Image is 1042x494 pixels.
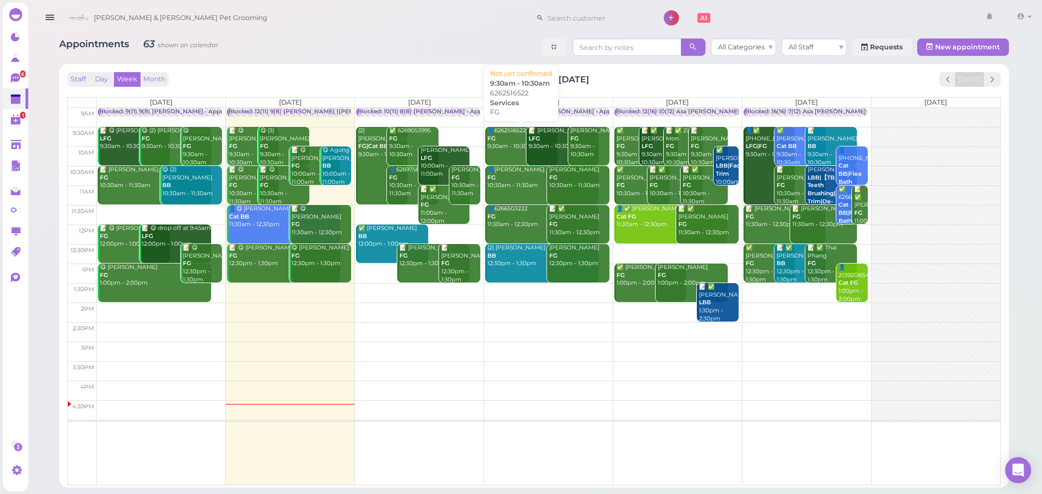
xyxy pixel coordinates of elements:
i: 63 [137,38,219,49]
div: 😋 [PERSON_NAME] 12:30pm - 1:30pm [291,244,351,268]
b: FG [549,252,557,259]
span: 11am [80,188,94,195]
div: 📝 ✅ [PERSON_NAME] 11:00am - 12:00pm [854,185,868,241]
b: FG [452,174,460,181]
div: Blocked: 16(16) 7(12) Asa [PERSON_NAME] [PERSON_NAME] • Appointment [745,108,963,116]
div: Open Intercom Messenger [1005,457,1031,483]
b: FG [229,143,237,150]
button: Day [88,72,115,87]
span: 9am [81,110,94,117]
b: Cat FG [617,213,636,220]
div: Blocked: 12(11) 9(8) [PERSON_NAME] ([PERSON_NAME] off) • Appointment [228,108,446,116]
div: Blocked: 12(16) 10(12) Asa [PERSON_NAME] [PERSON_NAME] • Appointment [616,108,836,116]
div: [PERSON_NAME] 10:30am - 11:30am [451,166,480,198]
b: BB [358,233,367,240]
b: Cat BB|Flea Bath [838,162,861,185]
b: FG [291,252,300,259]
div: Blocked: 10(11) 8(8) [PERSON_NAME] • Appointment [358,108,509,116]
div: 👤😋 [PERSON_NAME] 11:30am - 12:30pm [228,205,340,229]
div: [PERSON_NAME] 1:00pm - 2:00pm [657,264,728,287]
b: FG [777,182,785,189]
div: 👤6269756778 10:30am - 11:30am [389,166,438,198]
b: FG [691,143,699,150]
b: LFG|FG [746,143,767,150]
div: ✅ [PERSON_NAME] 9:30am - 10:30am [776,127,825,166]
b: FG [746,260,754,267]
div: 📝 ✅ [PERSON_NAME] 11:00am - 12:00pm [420,185,469,225]
div: Blocked: 10(11) 8(8) [PERSON_NAME] • Appointment [487,108,638,116]
div: 📝 ✅ Thai Phang 12:30pm - 1:30pm [807,244,856,284]
div: 👤[PHONE_NUMBER] 10:00am - 11:00am [838,146,867,202]
b: BB [777,260,785,267]
span: [DATE] [279,98,302,106]
div: 📝 ✅ Zin Mon 9:30am - 10:30am [665,127,703,166]
b: BB [487,252,496,259]
b: Cat BB [229,213,249,220]
div: [PERSON_NAME] 12:30pm - 1:30pm [549,244,609,268]
div: 📝 😋 [PERSON_NAME] 9:30am - 10:30am [99,127,170,151]
b: FG [100,233,108,240]
b: LBB|【TB】Teeth Brushing|Butt Trim|De-sheding [808,174,848,213]
b: FG [792,213,800,220]
div: 📝 [PERSON_NAME] 11:30am - 12:30pm [745,205,826,229]
b: FG [229,182,237,189]
b: FG [291,221,300,228]
b: FG [746,213,754,220]
b: FG [260,182,268,189]
b: LFG [142,233,153,240]
div: ✅ [PERSON_NAME] 10:00am - 11:00am [715,146,739,202]
b: FG [183,143,191,150]
b: 9:30am - 10:30am [490,79,550,87]
b: BB [808,143,816,150]
b: FG [291,162,300,169]
div: 📝 😋 [PERSON_NAME] 9:30am - 10:30am [228,127,278,166]
b: FG [617,272,625,279]
b: FG [100,272,108,279]
button: New appointment [917,39,1009,56]
div: (2) [PERSON_NAME] 9:30am - 11:30am [358,127,407,159]
b: FG [678,221,687,228]
span: Appointments [59,38,132,49]
span: 1 [20,112,26,119]
div: [PERSON_NAME] 10:30am - 11:30am [549,166,609,190]
span: 3pm [81,344,94,351]
b: FG [441,260,449,267]
b: Cat BB|Flea Bath [838,201,861,224]
b: FG [389,135,397,142]
div: FG [490,107,552,117]
div: [PERSON_NAME] 9:30am - 10:30am [570,127,609,159]
div: ✅ [PERSON_NAME] 1:00pm - 2:00pm [616,264,687,287]
span: [DATE] [408,98,431,106]
b: FG [650,182,658,189]
b: FG [389,174,397,181]
div: 📝 [PERSON_NAME] 11:30am - 12:30pm [792,205,857,229]
div: 📝 [PERSON_NAME] 9:30am - 10:30am [690,127,728,166]
span: 4:30pm [72,403,94,410]
span: New appointment [935,43,1000,51]
div: 📝 [PERSON_NAME] 10:30am - 11:30am [99,166,211,190]
div: ✅ [PERSON_NAME] 12:30pm - 1:30pm [745,244,795,284]
div: ✅ [PERSON_NAME] 12:00pm - 1:00pm [358,224,428,248]
b: FG [487,213,495,220]
button: prev [939,72,956,87]
b: BB [322,162,331,169]
button: Week [114,72,141,87]
b: LFG [641,143,653,150]
button: Month [140,72,169,87]
div: ✅ [PERSON_NAME] 10:30am - 11:30am [616,166,670,198]
div: Not yet confirmed [490,69,552,79]
span: 10am [78,149,94,156]
span: 12:30pm [71,247,94,254]
span: [DATE] [924,98,947,106]
b: LBB|Face Trim [716,162,744,177]
b: Cat BB [777,143,797,150]
div: 📝 [PERSON_NAME] 10:30am - 11:30am [776,166,825,206]
b: BB [162,182,171,189]
div: 📝 [PERSON_NAME] 9:30am - 10:30am [807,127,856,166]
div: 📝 ✅ [PERSON_NAME] 11:30am - 12:30pm [678,205,738,237]
span: 1:30pm [74,286,94,293]
b: Services [490,99,519,107]
div: [PERSON_NAME] 10:00am - 11:00am [420,146,469,178]
b: LFG [529,135,540,142]
span: [DATE] [150,98,173,106]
